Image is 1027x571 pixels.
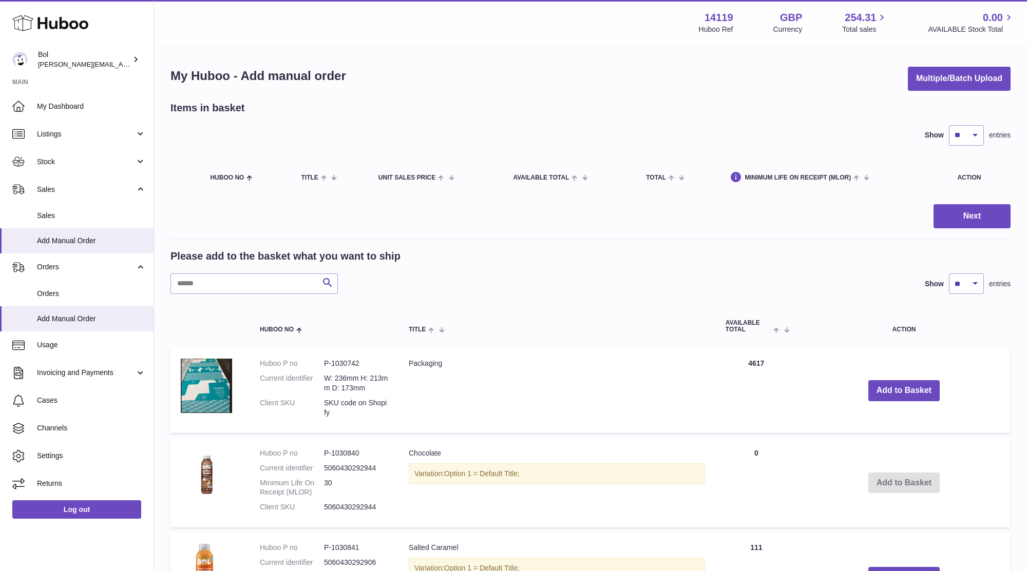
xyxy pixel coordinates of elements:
[513,174,569,181] span: AVAILABLE Total
[925,130,944,140] label: Show
[925,279,944,289] label: Show
[181,448,232,500] img: Chocolate
[260,359,324,368] dt: Huboo P no
[210,174,244,181] span: Huboo no
[170,101,245,115] h2: Items in basket
[260,463,324,473] dt: Current identifier
[646,174,666,181] span: Total
[699,25,733,34] div: Huboo Ref
[378,174,435,181] span: Unit Sales Price
[260,558,324,567] dt: Current identifier
[908,67,1011,91] button: Multiple/Batch Upload
[37,451,146,461] span: Settings
[989,130,1011,140] span: entries
[324,373,388,393] dd: W: 236mm H: 213mm D: 173mm
[398,348,715,432] td: Packaging
[845,11,876,25] span: 254.31
[705,11,733,25] strong: 14119
[773,25,803,34] div: Currency
[715,348,797,432] td: 4617
[409,326,426,333] span: Title
[842,11,888,34] a: 254.31 Total sales
[12,500,141,519] a: Log out
[398,438,715,527] td: Chocolate
[868,380,940,401] button: Add to Basket
[260,478,324,498] dt: Minimum Life On Receipt (MLOR)
[37,423,146,433] span: Channels
[37,211,146,221] span: Sales
[780,11,802,25] strong: GBP
[745,174,851,181] span: Minimum Life On Receipt (MLOR)
[170,68,346,84] h1: My Huboo - Add manual order
[324,448,388,458] dd: P-1030840
[37,129,135,139] span: Listings
[181,359,232,412] img: Packaging
[324,359,388,368] dd: P-1030742
[37,102,146,111] span: My Dashboard
[37,185,135,194] span: Sales
[324,463,388,473] dd: 5060430292944
[260,502,324,512] dt: Client SKU
[260,373,324,393] dt: Current identifier
[37,314,146,324] span: Add Manual Order
[324,478,388,498] dd: 30
[715,438,797,527] td: 0
[928,25,1015,34] span: AVAILABLE Stock Total
[409,463,705,484] div: Variation:
[934,204,1011,228] button: Next
[37,396,146,405] span: Cases
[842,25,888,34] span: Total sales
[37,262,135,272] span: Orders
[444,469,520,478] span: Option 1 = Default Title;
[324,398,388,418] dd: SKU code on Shopify
[37,479,146,488] span: Returns
[260,448,324,458] dt: Huboo P no
[726,320,771,333] span: AVAILABLE Total
[797,309,1011,343] th: Action
[37,157,135,167] span: Stock
[957,174,1000,181] div: Action
[170,249,401,263] h2: Please add to the basket what you want to ship
[928,11,1015,34] a: 0.00 AVAILABLE Stock Total
[260,398,324,418] dt: Client SKU
[38,60,261,68] span: [PERSON_NAME][EMAIL_ADDRESS][PERSON_NAME][DOMAIN_NAME]
[260,326,294,333] span: Huboo no
[37,368,135,378] span: Invoicing and Payments
[37,289,146,299] span: Orders
[37,340,146,350] span: Usage
[989,279,1011,289] span: entries
[12,52,28,67] img: Isabel.deSousa@bolfoods.com
[37,236,146,246] span: Add Manual Order
[983,11,1003,25] span: 0.00
[301,174,318,181] span: Title
[38,50,130,69] div: Bol
[324,543,388,553] dd: P-1030841
[260,543,324,553] dt: Huboo P no
[324,502,388,512] dd: 5060430292944
[324,558,388,567] dd: 5060430292906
